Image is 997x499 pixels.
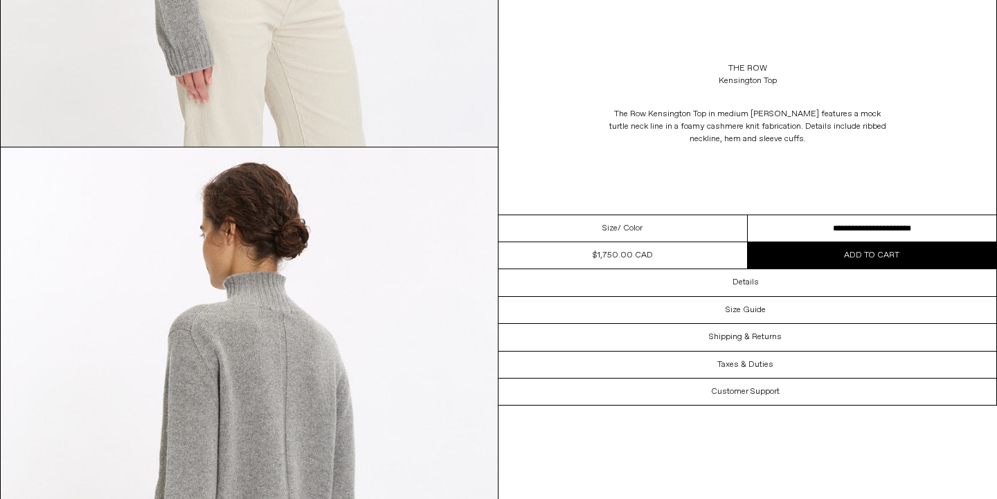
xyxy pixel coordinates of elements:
[618,222,643,235] span: / Color
[593,249,653,262] div: $1,750.00 CAD
[609,101,886,152] p: The Row Kensington Top in medium [PERSON_NAME] features a mock turtle neck line in a foamy cashme...
[711,387,780,397] h3: Customer Support
[726,305,766,315] h3: Size Guide
[709,332,782,342] h3: Shipping & Returns
[602,222,618,235] span: Size
[728,62,767,75] a: The Row
[717,360,773,370] h3: Taxes & Duties
[733,278,759,287] h3: Details
[748,242,997,269] button: Add to cart
[719,75,777,87] div: Kensington Top
[844,250,899,261] span: Add to cart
